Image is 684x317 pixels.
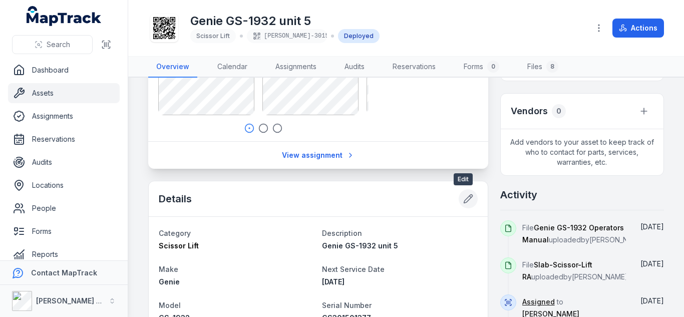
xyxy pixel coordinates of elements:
span: [DATE] [322,277,345,286]
span: Add vendors to your asset to keep track of who to contact for parts, services, warranties, etc. [501,129,663,175]
span: Model [159,301,181,309]
a: Reservations [385,57,444,78]
span: Make [159,265,178,273]
span: Search [47,40,70,50]
span: Description [322,229,362,237]
time: 15/08/2025, 11:47:03 am [640,259,664,268]
strong: [PERSON_NAME] Air [36,296,106,305]
a: Forms0 [456,57,507,78]
a: Assigned [522,297,555,307]
span: Genie GS-1932 unit 5 [322,241,398,250]
a: Assignments [8,106,120,126]
time: 14/08/2025, 12:42:51 pm [640,296,664,305]
a: Reports [8,244,120,264]
h2: Details [159,192,192,206]
button: Actions [612,19,664,38]
a: Dashboard [8,60,120,80]
a: Overview [148,57,197,78]
span: Next Service Date [322,265,385,273]
a: Audits [336,57,373,78]
span: Scissor Lift [196,32,230,40]
div: 0 [552,104,566,118]
h3: Vendors [511,104,548,118]
a: View assignment [275,146,361,165]
a: Audits [8,152,120,172]
div: Deployed [338,29,380,43]
button: Search [12,35,93,54]
strong: Contact MapTrack [31,268,97,277]
div: [PERSON_NAME]-3015 [247,29,327,43]
a: Assignments [267,57,324,78]
a: Calendar [209,57,255,78]
span: [DATE] [640,259,664,268]
span: File uploaded by [PERSON_NAME] [522,260,628,281]
time: 15/08/2025, 11:47:16 am [640,222,664,231]
span: Genie GS-1932 Operators Manual [522,223,624,244]
div: 0 [487,61,499,73]
span: [DATE] [640,296,664,305]
time: 18/10/2025, 12:00:00 am [322,277,345,286]
a: Forms [8,221,120,241]
a: MapTrack [27,6,102,26]
span: File uploaded by [PERSON_NAME] [522,223,645,244]
a: Locations [8,175,120,195]
a: Files8 [519,57,566,78]
h2: Activity [500,188,537,202]
a: Assets [8,83,120,103]
span: Category [159,229,191,237]
span: [DATE] [640,222,664,231]
a: People [8,198,120,218]
span: Edit [454,173,473,185]
div: 8 [546,61,558,73]
h1: Genie GS-1932 unit 5 [190,13,380,29]
span: Scissor Lift [159,241,199,250]
a: Reservations [8,129,120,149]
span: Genie [159,277,180,286]
span: Slab-Scissor-Lift RA [522,260,592,281]
span: Serial Number [322,301,372,309]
